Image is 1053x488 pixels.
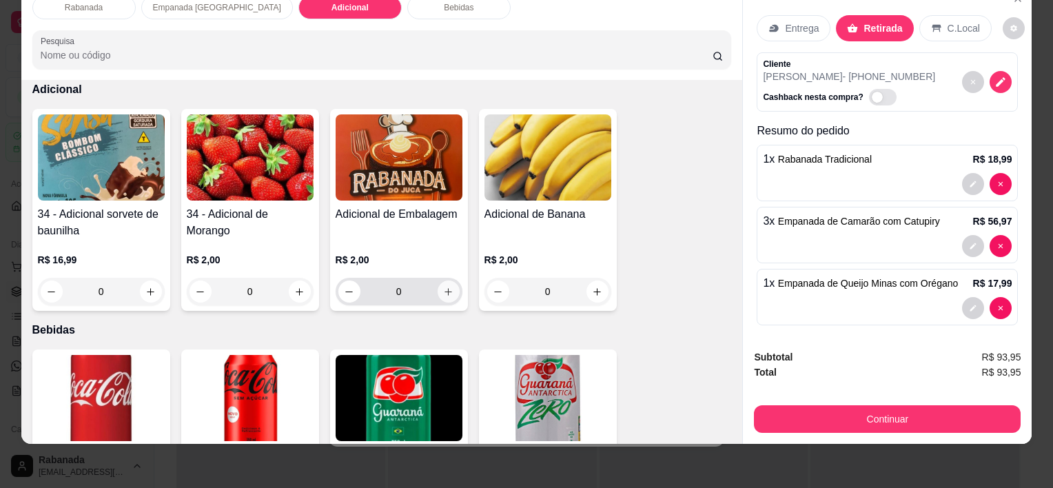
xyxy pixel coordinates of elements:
button: increase-product-quantity [586,281,609,303]
strong: Subtotal [754,352,793,363]
span: Empanada de Camarão com Catupiry [778,216,940,227]
p: R$ 56,97 [973,214,1012,228]
p: R$ 2,00 [336,253,462,267]
h4: 34 - Adicional sorvete de baunilha [38,206,165,239]
button: decrease-product-quantity [990,235,1012,257]
p: Bebidas [32,322,732,338]
p: R$ 18,99 [973,152,1012,166]
p: R$ 16,99 [38,253,165,267]
span: R$ 93,95 [982,349,1021,365]
img: product-image [187,355,314,441]
p: 1 x [763,275,958,292]
button: decrease-product-quantity [190,281,212,303]
button: increase-product-quantity [289,281,311,303]
p: Adicional [331,2,369,13]
img: product-image [484,355,611,441]
button: decrease-product-quantity [962,297,984,319]
p: Cashback nesta compra? [763,92,863,103]
p: Cliente [763,59,935,70]
strong: Total [754,367,776,378]
p: C.Local [948,21,980,35]
p: R$ 2,00 [187,253,314,267]
button: decrease-product-quantity [990,173,1012,195]
p: Retirada [863,21,902,35]
label: Pesquisa [41,35,79,47]
p: 3 x [763,213,939,230]
button: decrease-product-quantity [487,281,509,303]
p: Entrega [785,21,819,35]
button: decrease-product-quantity [41,281,63,303]
p: R$ 17,99 [973,276,1012,290]
button: increase-product-quantity [438,281,460,303]
img: product-image [336,355,462,441]
img: product-image [187,114,314,201]
button: decrease-product-quantity [990,71,1012,93]
button: decrease-product-quantity [962,173,984,195]
h4: Adicional de Embalagem [336,206,462,223]
span: Empanada de Queijo Minas com Orégano [778,278,958,289]
img: product-image [336,114,462,201]
img: product-image [38,114,165,201]
button: decrease-product-quantity [962,235,984,257]
input: Pesquisa [41,48,713,62]
button: decrease-product-quantity [990,297,1012,319]
span: R$ 93,95 [982,365,1021,380]
img: product-image [38,355,165,441]
label: Automatic updates [869,89,902,105]
button: decrease-product-quantity [962,71,984,93]
button: Continuar [754,405,1021,433]
button: decrease-product-quantity [1003,17,1025,39]
h4: 34 - Adicional de Morango [187,206,314,239]
button: decrease-product-quantity [338,281,360,303]
img: product-image [484,114,611,201]
button: increase-product-quantity [140,281,162,303]
p: Empanada [GEOGRAPHIC_DATA] [153,2,281,13]
p: 1 x [763,151,872,167]
p: Adicional [32,81,732,98]
p: Resumo do pedido [757,123,1018,139]
p: Rabanada [65,2,103,13]
p: Bebidas [444,2,473,13]
h4: Adicional de Banana [484,206,611,223]
p: [PERSON_NAME] - [PHONE_NUMBER] [763,70,935,83]
p: R$ 2,00 [484,253,611,267]
span: Rabanada Tradicional [778,154,872,165]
